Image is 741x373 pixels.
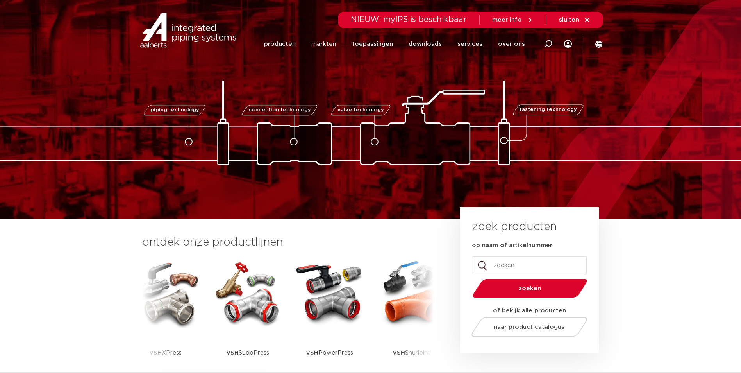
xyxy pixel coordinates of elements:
[306,350,318,356] strong: VSH
[311,28,336,60] a: markten
[559,17,579,23] span: sluiten
[149,350,162,356] strong: VSH
[559,16,591,23] a: sluiten
[150,108,199,113] span: piping technology
[494,324,564,330] span: naar product catalogus
[564,28,572,60] div: my IPS
[226,350,239,356] strong: VSH
[142,235,434,250] h3: ontdek onze productlijnen
[409,28,442,60] a: downloads
[493,308,566,314] strong: of bekijk alle producten
[248,108,311,113] span: connection technology
[393,350,405,356] strong: VSH
[498,28,525,60] a: over ons
[472,219,557,235] h3: zoek producten
[337,108,384,113] span: valve technology
[469,317,589,337] a: naar product catalogus
[457,28,482,60] a: services
[469,278,590,298] button: zoeken
[492,16,534,23] a: meer info
[264,28,525,60] nav: Menu
[472,256,587,274] input: zoeken
[472,242,552,249] label: op naam of artikelnummer
[520,108,577,113] span: fastening technology
[351,16,467,23] span: NIEUW: myIPS is beschikbaar
[492,17,522,23] span: meer info
[493,285,567,291] span: zoeken
[352,28,393,60] a: toepassingen
[264,28,296,60] a: producten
